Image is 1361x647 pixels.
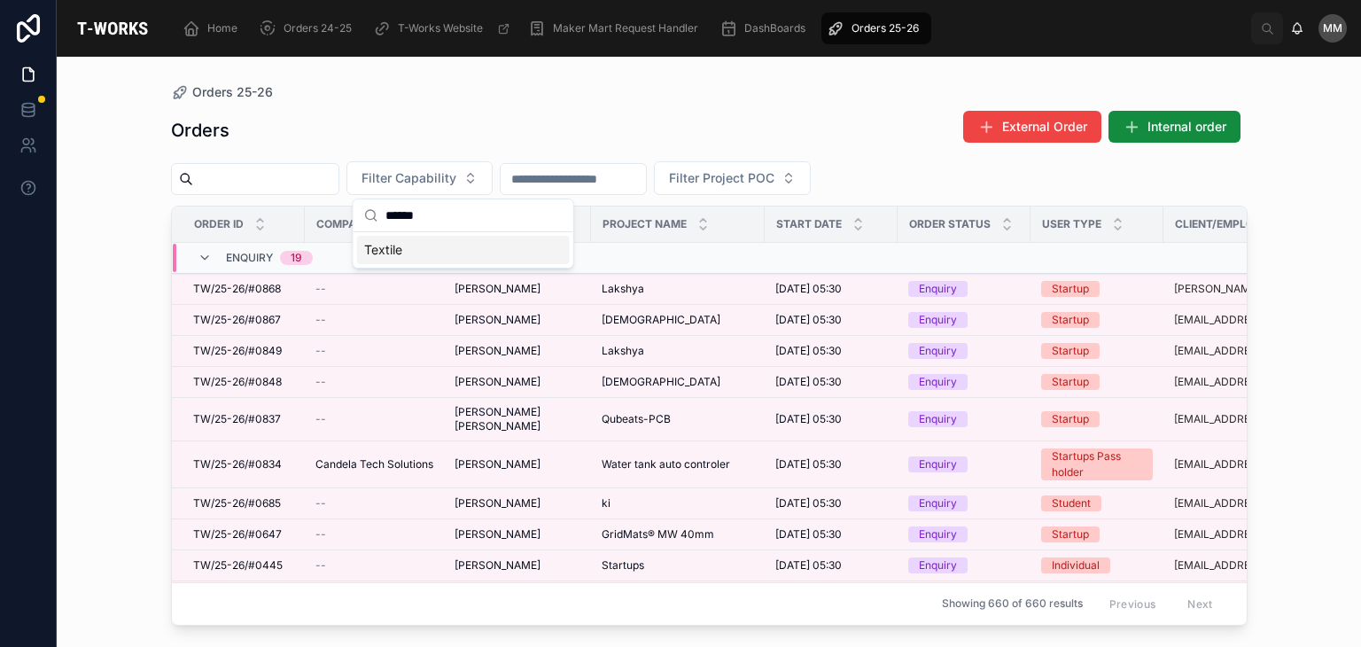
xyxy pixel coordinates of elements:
[602,313,720,327] span: [DEMOGRAPHIC_DATA]
[193,282,281,296] span: TW/25-26/#0868
[193,412,294,426] a: TW/25-26/#0837
[291,251,302,265] div: 19
[821,12,931,44] a: Orders 25-26
[455,496,541,511] span: [PERSON_NAME]
[315,313,326,327] span: --
[316,217,407,231] span: Company Name
[908,374,1020,390] a: Enquiry
[919,312,957,328] div: Enquiry
[1174,375,1332,389] a: [EMAIL_ADDRESS][DOMAIN_NAME]
[1052,448,1142,480] div: Startups Pass holder
[1174,496,1332,511] a: [EMAIL_ADDRESS][DOMAIN_NAME]
[455,558,541,573] span: [PERSON_NAME]
[315,375,326,389] span: --
[775,412,842,426] span: [DATE] 05:30
[775,375,842,389] span: [DATE] 05:30
[315,558,326,573] span: --
[455,558,580,573] a: [PERSON_NAME]
[775,527,842,542] span: [DATE] 05:30
[908,281,1020,297] a: Enquiry
[193,375,282,389] span: TW/25-26/#0848
[455,282,541,296] span: [PERSON_NAME]
[908,557,1020,573] a: Enquiry
[603,217,687,231] span: Project Name
[919,343,957,359] div: Enquiry
[193,344,282,358] span: TW/25-26/#0849
[315,412,326,426] span: --
[1002,118,1087,136] span: External Order
[602,375,754,389] a: [DEMOGRAPHIC_DATA]
[171,118,229,143] h1: Orders
[226,251,273,265] span: Enquiry
[455,405,580,433] span: [PERSON_NAME] [PERSON_NAME]
[602,344,754,358] a: Lakshya
[776,217,842,231] span: Start Date
[1174,457,1332,472] a: [EMAIL_ADDRESS][DOMAIN_NAME]
[1052,281,1089,297] div: Startup
[194,217,244,231] span: Order ID
[775,313,887,327] a: [DATE] 05:30
[315,457,433,472] a: Candela Tech Solutions
[775,344,887,358] a: [DATE] 05:30
[71,14,154,43] img: App logo
[919,557,957,573] div: Enquiry
[455,375,580,389] a: [PERSON_NAME]
[602,344,644,358] span: Lakshya
[1174,527,1332,542] a: [EMAIL_ADDRESS][DOMAIN_NAME]
[1052,343,1089,359] div: Startup
[852,21,919,35] span: Orders 25-26
[1174,558,1332,573] a: [EMAIL_ADDRESS][DOMAIN_NAME]
[909,217,991,231] span: Order Status
[315,496,433,511] a: --
[193,313,281,327] span: TW/25-26/#0867
[1041,495,1153,511] a: Student
[775,412,887,426] a: [DATE] 05:30
[553,21,698,35] span: Maker Mart Request Handler
[346,161,493,195] button: Select Button
[919,411,957,427] div: Enquiry
[455,457,541,472] span: [PERSON_NAME]
[193,527,294,542] a: TW/25-26/#0647
[775,457,887,472] a: [DATE] 05:30
[919,456,957,472] div: Enquiry
[919,281,957,297] div: Enquiry
[1052,526,1089,542] div: Startup
[1174,344,1332,358] a: [EMAIL_ADDRESS][DOMAIN_NAME]
[1174,412,1332,426] a: [EMAIL_ADDRESS][DOMAIN_NAME]
[193,344,294,358] a: TW/25-26/#0849
[1108,111,1240,143] button: Internal order
[908,312,1020,328] a: Enquiry
[669,169,774,187] span: Filter Project POC
[315,412,433,426] a: --
[775,527,887,542] a: [DATE] 05:30
[193,527,282,542] span: TW/25-26/#0647
[253,12,364,44] a: Orders 24-25
[602,282,644,296] span: Lakshya
[193,375,294,389] a: TW/25-26/#0848
[315,527,326,542] span: --
[192,83,273,101] span: Orders 25-26
[315,344,326,358] span: --
[1041,411,1153,427] a: Startup
[963,111,1101,143] button: External Order
[1052,374,1089,390] div: Startup
[193,313,294,327] a: TW/25-26/#0867
[602,282,754,296] a: Lakshya
[193,496,281,511] span: TW/25-26/#0685
[1052,495,1091,511] div: Student
[1041,374,1153,390] a: Startup
[315,344,433,358] a: --
[207,21,237,35] span: Home
[177,12,250,44] a: Home
[315,282,433,296] a: --
[775,282,887,296] a: [DATE] 05:30
[908,411,1020,427] a: Enquiry
[368,12,519,44] a: T-Works Website
[455,313,580,327] a: [PERSON_NAME]
[315,282,326,296] span: --
[602,457,730,472] span: Water tank auto controler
